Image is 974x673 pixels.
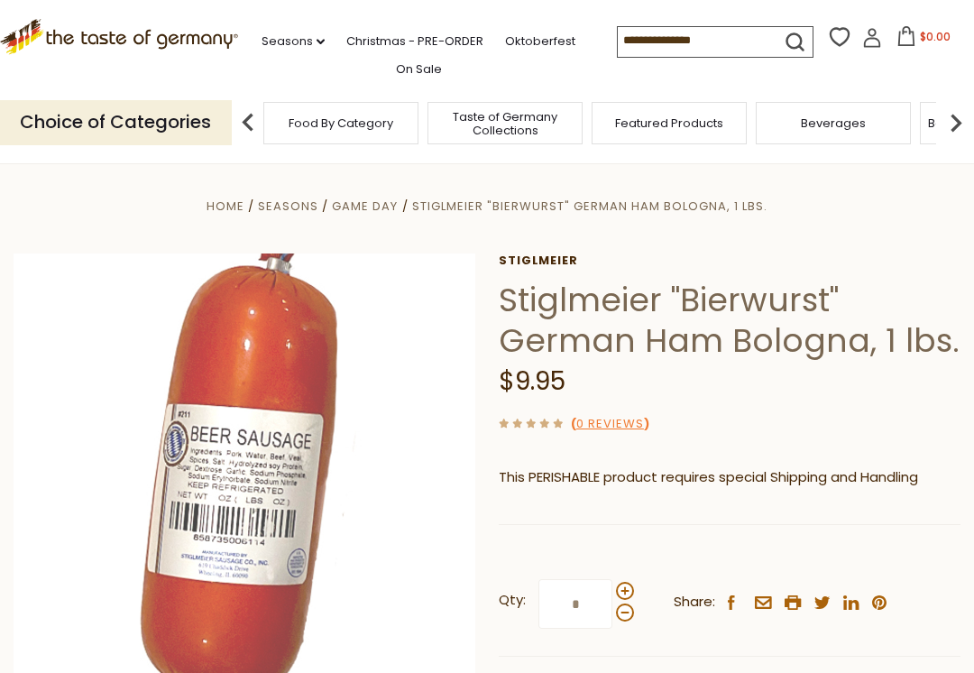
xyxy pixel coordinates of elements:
[396,60,442,79] a: On Sale
[499,466,960,489] p: This PERISHABLE product requires special Shipping and Handling
[258,198,318,215] a: Seasons
[207,198,244,215] a: Home
[615,116,723,130] a: Featured Products
[505,32,575,51] a: Oktoberfest
[499,364,565,399] span: $9.95
[289,116,393,130] a: Food By Category
[332,198,398,215] a: Game Day
[538,579,612,629] input: Qty:
[499,254,960,268] a: Stiglmeier
[262,32,325,51] a: Seasons
[886,26,962,53] button: $0.00
[516,502,960,525] li: We will ship this product in heat-protective packaging and ice.
[938,105,974,141] img: next arrow
[433,110,577,137] a: Taste of Germany Collections
[576,415,644,434] a: 0 Reviews
[346,32,483,51] a: Christmas - PRE-ORDER
[571,415,649,432] span: ( )
[499,280,960,361] h1: Stiglmeier "Bierwurst" German Ham Bologna, 1 lbs.
[412,198,767,215] a: Stiglmeier "Bierwurst" German Ham Bologna, 1 lbs.
[801,116,866,130] a: Beverages
[499,589,526,612] strong: Qty:
[674,591,715,613] span: Share:
[230,105,266,141] img: previous arrow
[920,29,951,44] span: $0.00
